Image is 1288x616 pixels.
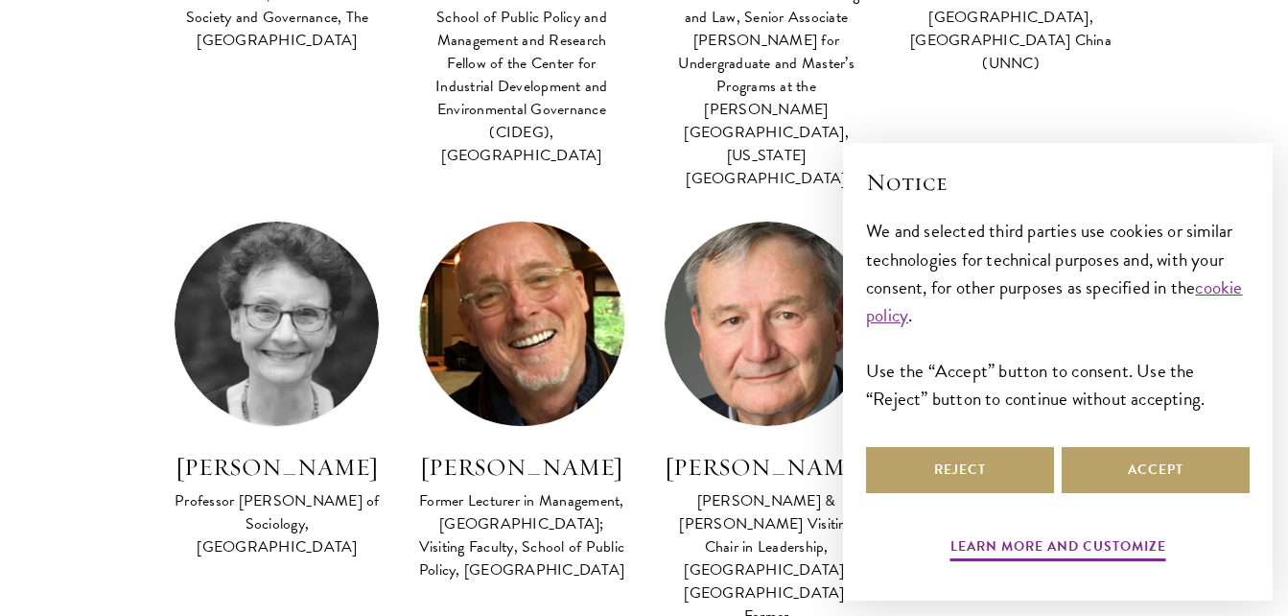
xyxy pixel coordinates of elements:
button: Learn more and customize [950,534,1166,564]
h3: [PERSON_NAME] [174,451,380,484]
h2: Notice [866,166,1250,199]
a: cookie policy [866,273,1243,329]
div: We and selected third parties use cookies or similar technologies for technical purposes and, wit... [866,217,1250,412]
div: Former Lecturer in Management, [GEOGRAPHIC_DATA]; Visiting Faculty, School of Public Policy, [GEO... [418,489,624,581]
button: Accept [1062,447,1250,493]
h3: [PERSON_NAME] [664,451,870,484]
div: Professor [PERSON_NAME] of Sociology, [GEOGRAPHIC_DATA] [174,489,380,558]
a: [PERSON_NAME] Professor [PERSON_NAME] of Sociology, [GEOGRAPHIC_DATA] [174,221,380,560]
button: Reject [866,447,1054,493]
a: [PERSON_NAME] Former Lecturer in Management, [GEOGRAPHIC_DATA]; Visiting Faculty, School of Publi... [418,221,624,583]
h3: [PERSON_NAME] [418,451,624,484]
